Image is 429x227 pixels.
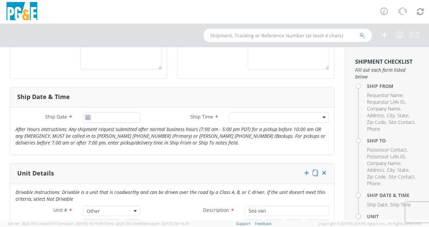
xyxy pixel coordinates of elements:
[367,84,419,89] h4: Ship From
[387,112,396,119] li: ,
[16,126,325,146] i: After Hours Instructions: Any shipment request submitted after normal business hours (7:00 am - 5...
[367,167,385,173] li: ,
[397,167,408,173] span: State
[148,221,189,226] span: master, [DATE] 08:10:29
[367,126,380,132] span: Phone
[367,180,380,187] span: Phone
[367,167,384,173] span: Address
[397,112,409,119] li: ,
[367,153,405,160] span: Possessor LAN ID
[367,147,407,153] span: Possessor Contact
[367,138,419,143] h4: Ship To
[367,112,385,119] li: ,
[17,170,54,177] h3: Unit Details
[367,201,388,208] span: Ship Date
[255,221,271,226] a: Feedback
[367,193,419,198] h4: Ship Date & Time
[104,221,189,226] span: Client: 2025.18.0-0e69584
[367,147,408,153] li: ,
[387,112,395,119] span: City
[45,114,67,120] span: Ship Date
[83,206,140,216] span: Other
[367,119,386,125] span: Zip Code
[236,221,251,226] a: Support
[367,160,400,166] span: Company Name
[397,112,408,119] span: State
[203,29,372,42] input: Shipment, Tracking or Reference Number (at least 4 chars)
[367,173,387,180] li: ,
[62,221,103,226] span: master, [DATE] 10:10:00
[389,119,416,126] li: ,
[367,112,384,119] span: Address
[16,189,325,202] i: Drivable Instructions: Drivable is a unit that is roadworthy and can be driven over the road by a...
[367,201,389,208] li: ,
[367,99,405,105] span: Requestor LAN ID
[17,94,70,100] h3: Ship Date & Time
[387,167,395,173] span: City
[5,2,39,22] img: pge-logo-06675f144f4cfa6a6814.png
[367,92,403,98] span: Requestor Name
[367,214,419,219] h4: Unit
[367,105,400,112] span: Company Name
[367,99,406,105] li: ,
[355,58,412,65] strong: Shipment Checklist
[8,221,103,226] span: Server: 2025.18.0-a0edd1917ac
[397,167,409,173] li: ,
[53,207,67,213] span: Unit #
[318,221,421,226] span: Copyright © [DATE]-[DATE] Agistix Inc., All Rights Reserved
[387,167,396,173] li: ,
[355,67,419,80] span: Fill out each form listed below
[87,208,137,214] span: Other
[389,119,414,125] span: Site Contact
[191,114,213,120] span: Ship Time
[367,105,401,112] li: ,
[367,119,387,126] li: ,
[367,173,386,180] span: Zip Code
[367,92,404,99] li: ,
[203,207,229,213] span: Description
[389,173,414,180] span: Site Contact
[390,201,411,208] span: Ship Time
[389,173,416,180] li: ,
[367,153,406,160] li: ,
[367,160,401,167] li: ,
